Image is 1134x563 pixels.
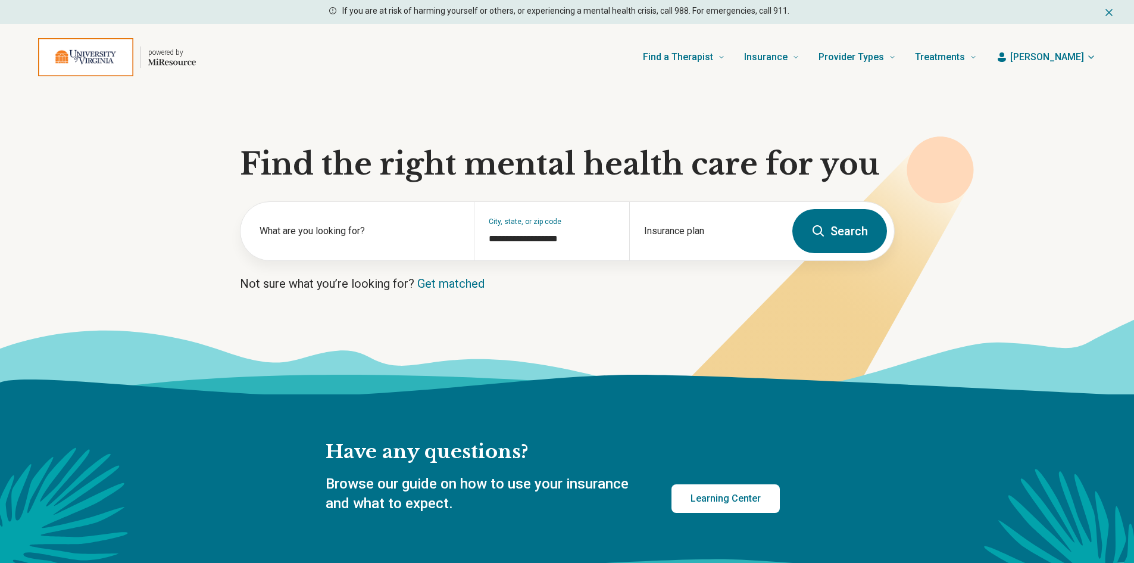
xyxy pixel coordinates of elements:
a: Get matched [417,276,485,291]
p: Browse our guide on how to use your insurance and what to expect. [326,474,643,514]
span: Treatments [915,49,965,66]
a: Home page [38,38,196,76]
a: Provider Types [819,33,896,81]
span: Provider Types [819,49,884,66]
a: Learning Center [671,484,780,513]
button: [PERSON_NAME] [996,50,1096,64]
h1: Find the right mental health care for you [240,147,895,182]
p: If you are at risk of harming yourself or others, or experiencing a mental health crisis, call 98... [342,5,789,17]
button: Search [792,209,887,253]
p: powered by [148,48,196,57]
h2: Have any questions? [326,440,780,465]
span: [PERSON_NAME] [1010,50,1084,64]
p: Not sure what you’re looking for? [240,275,895,292]
button: Dismiss [1103,5,1115,19]
span: Insurance [744,49,788,66]
span: Find a Therapist [643,49,713,66]
a: Insurance [744,33,799,81]
a: Find a Therapist [643,33,725,81]
label: What are you looking for? [260,224,460,238]
a: Treatments [915,33,977,81]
